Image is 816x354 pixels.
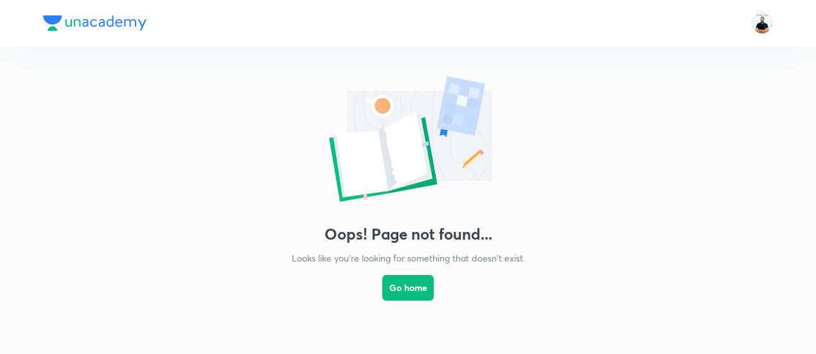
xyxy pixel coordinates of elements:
button: Go home [382,275,434,301]
p: Looks like you're looking for something that doesn't exist. [292,251,525,265]
a: Go home [382,265,434,334]
img: Subhash Chandra Yadav [751,12,773,34]
img: error [279,72,537,209]
h3: Oops! Page not found... [324,225,492,243]
img: Company Logo [43,15,146,31]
